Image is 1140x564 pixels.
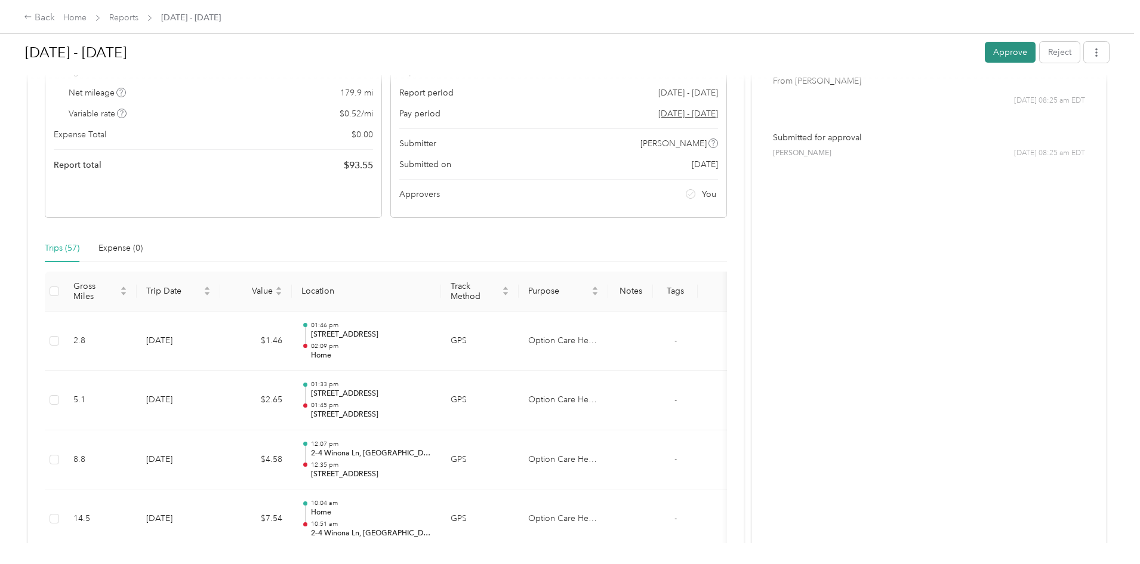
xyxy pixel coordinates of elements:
p: 12:35 pm [311,461,432,469]
td: 2.8 [64,312,137,371]
span: $ 0.00 [352,128,373,141]
span: - [674,513,677,523]
span: You [702,188,716,201]
span: caret-up [204,285,211,292]
span: caret-up [275,285,282,292]
td: GPS [441,430,519,490]
td: Option Care Health [519,312,608,371]
p: 01:33 pm [311,380,432,389]
td: 8.8 [64,430,137,490]
span: Report period [399,87,454,99]
th: Value [220,272,292,312]
td: GPS [441,312,519,371]
td: $4.58 [220,430,292,490]
p: Submitted for approval [773,131,1085,144]
th: Tags [653,272,698,312]
span: [DATE] 08:25 am EDT [1014,148,1085,159]
p: 01:46 pm [311,321,432,329]
span: Net mileage [69,87,127,99]
p: 10:04 am [311,499,432,507]
h1: Sep 1 - 30, 2025 [25,38,976,67]
span: - [674,335,677,346]
span: [DATE] - [DATE] [161,11,221,24]
th: Gross Miles [64,272,137,312]
a: Home [63,13,87,23]
td: $7.54 [220,489,292,549]
td: [DATE] [137,489,220,549]
iframe: Everlance-gr Chat Button Frame [1073,497,1140,564]
th: Trip Date [137,272,220,312]
span: [PERSON_NAME] [773,148,831,159]
span: [DATE] - [DATE] [658,87,718,99]
p: [STREET_ADDRESS] [311,469,432,480]
span: $ 0.52 / mi [340,107,373,120]
p: [STREET_ADDRESS] [311,329,432,340]
th: Notes [608,272,653,312]
p: [STREET_ADDRESS] [311,389,432,399]
p: 2–4 Winona Ln, [GEOGRAPHIC_DATA], [GEOGRAPHIC_DATA] [311,528,432,539]
span: - [674,395,677,405]
p: 02:09 pm [311,342,432,350]
div: Trips (57) [45,242,79,255]
p: 2–4 Winona Ln, [GEOGRAPHIC_DATA], [GEOGRAPHIC_DATA] [311,448,432,459]
th: Location [292,272,441,312]
a: Reports [109,13,138,23]
button: Reject [1040,42,1080,63]
span: caret-down [275,290,282,297]
span: 179.9 mi [340,87,373,99]
td: $2.65 [220,371,292,430]
button: Approve [985,42,1036,63]
p: [STREET_ADDRESS] [311,409,432,420]
span: $ 93.55 [344,158,373,172]
span: caret-up [120,285,127,292]
span: Purpose [528,286,589,296]
span: Go to pay period [658,107,718,120]
p: 01:45 pm [311,401,432,409]
td: GPS [441,489,519,549]
span: - [674,454,677,464]
span: [DATE] [692,158,718,171]
span: Submitted on [399,158,451,171]
span: [DATE] 08:25 am EDT [1014,95,1085,106]
td: Option Care Health [519,430,608,490]
span: Value [230,286,273,296]
td: GPS [441,371,519,430]
p: Home [311,507,432,518]
p: 10:51 am [311,520,432,528]
span: caret-down [204,290,211,297]
td: [DATE] [137,312,220,371]
span: Expense Total [54,128,106,141]
span: Trip Date [146,286,201,296]
span: [PERSON_NAME] [640,137,707,150]
span: Approvers [399,188,440,201]
div: Back [24,11,55,25]
span: caret-down [120,290,127,297]
th: Purpose [519,272,608,312]
span: caret-down [502,290,509,297]
span: caret-down [591,290,599,297]
span: Submitter [399,137,436,150]
p: Home [311,350,432,361]
span: Track Method [451,281,500,301]
span: Variable rate [69,107,127,120]
span: Pay period [399,107,440,120]
th: Track Method [441,272,519,312]
td: 5.1 [64,371,137,430]
span: Gross Miles [73,281,118,301]
td: Option Care Health [519,371,608,430]
td: [DATE] [137,430,220,490]
span: caret-up [591,285,599,292]
span: Report total [54,159,101,171]
span: caret-up [502,285,509,292]
p: 12:07 pm [311,440,432,448]
td: Option Care Health [519,489,608,549]
td: $1.46 [220,312,292,371]
div: Expense (0) [98,242,143,255]
td: 14.5 [64,489,137,549]
td: [DATE] [137,371,220,430]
